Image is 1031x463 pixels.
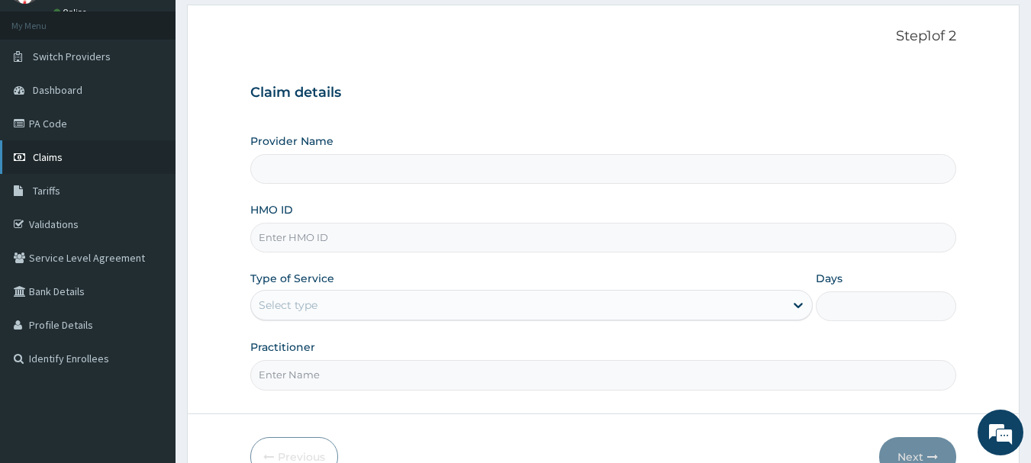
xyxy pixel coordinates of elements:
[250,85,957,101] h3: Claim details
[250,133,333,149] label: Provider Name
[259,297,317,313] div: Select type
[33,184,60,198] span: Tariffs
[250,223,957,252] input: Enter HMO ID
[33,150,63,164] span: Claims
[250,339,315,355] label: Practitioner
[250,271,334,286] label: Type of Service
[33,83,82,97] span: Dashboard
[250,28,957,45] p: Step 1 of 2
[53,7,90,18] a: Online
[250,360,957,390] input: Enter Name
[33,50,111,63] span: Switch Providers
[816,271,843,286] label: Days
[250,202,293,217] label: HMO ID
